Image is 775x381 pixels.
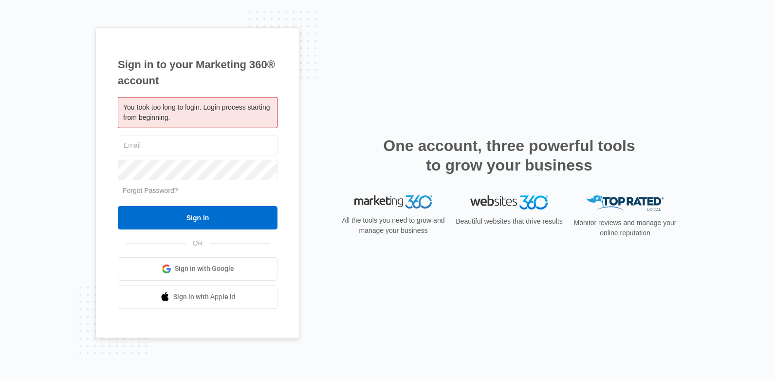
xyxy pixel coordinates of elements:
span: You took too long to login. Login process starting from beginning. [123,103,270,121]
a: Sign in with Google [118,257,277,281]
p: Monitor reviews and manage your online reputation [571,218,680,238]
a: Forgot Password? [123,187,178,194]
h1: Sign in to your Marketing 360® account [118,57,277,89]
span: Sign in with Apple Id [173,292,236,302]
p: All the tools you need to grow and manage your business [339,215,448,236]
input: Sign In [118,206,277,229]
img: Marketing 360 [354,195,432,209]
p: Beautiful websites that drive results [455,216,564,227]
a: Sign in with Apple Id [118,286,277,309]
img: Websites 360 [470,195,548,210]
img: Top Rated Local [586,195,664,211]
span: Sign in with Google [175,264,234,274]
span: OR [186,238,210,248]
input: Email [118,135,277,155]
h2: One account, three powerful tools to grow your business [380,136,638,175]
